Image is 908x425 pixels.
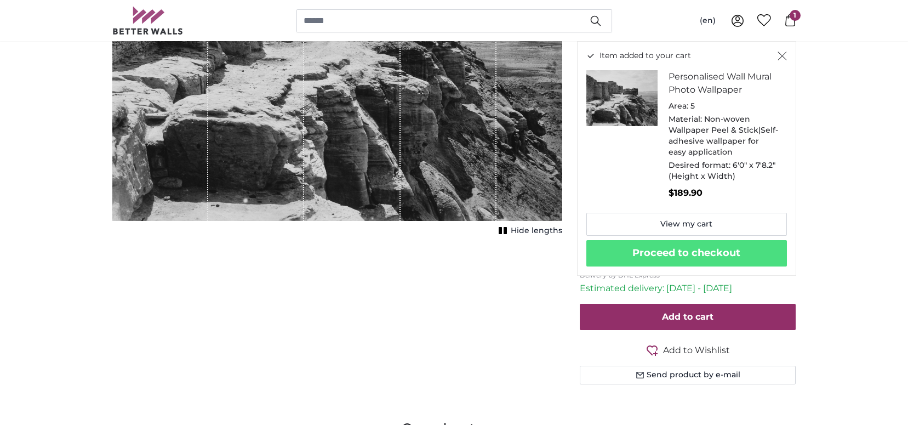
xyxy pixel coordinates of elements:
h3: Personalised Wall Mural Photo Wallpaper [669,70,778,97]
button: Close [778,50,787,61]
img: Betterwalls [112,7,184,35]
span: Item added to your cart [599,50,691,61]
p: Estimated delivery: [DATE] - [DATE] [580,282,796,295]
button: Add to Wishlist [580,343,796,357]
span: Area: [669,101,688,111]
span: 5 [690,101,695,111]
button: Hide lengths [495,223,562,239]
span: 1 [790,10,801,21]
button: Add to cart [580,304,796,330]
a: View my cart [586,213,787,236]
span: Desired format: [669,160,730,170]
button: (en) [691,11,724,31]
span: Hide lengths [511,225,562,236]
span: Non-woven Wallpaper Peel & Stick|Self-adhesive wallpaper for easy application [669,114,778,157]
button: Proceed to checkout [586,240,787,267]
span: Add to cart [662,311,713,322]
span: Add to Wishlist [663,344,730,357]
div: Item added to your cart [577,41,796,276]
img: personalised-photo [586,70,658,126]
button: Send product by e-mail [580,366,796,384]
span: Material: [669,114,702,124]
p: $189.90 [669,186,778,200]
span: 6'0" x 7'8.2" (Height x Width) [669,160,775,181]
